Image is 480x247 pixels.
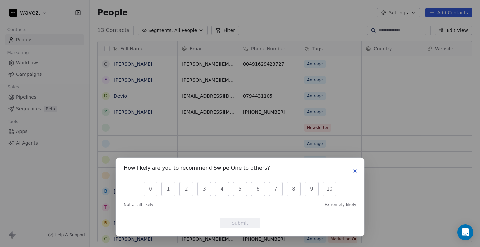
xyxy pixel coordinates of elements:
span: Not at all likely [124,202,153,207]
span: Extremely likely [325,202,356,207]
button: 3 [197,182,211,196]
button: 8 [287,182,301,196]
button: 4 [215,182,229,196]
button: 10 [323,182,336,196]
button: 9 [305,182,319,196]
button: 5 [233,182,247,196]
button: 2 [179,182,193,196]
button: 0 [144,182,157,196]
h1: How likely are you to recommend Swipe One to others? [124,166,270,172]
button: 6 [251,182,265,196]
button: Submit [220,218,260,228]
button: 7 [269,182,283,196]
button: 1 [161,182,175,196]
